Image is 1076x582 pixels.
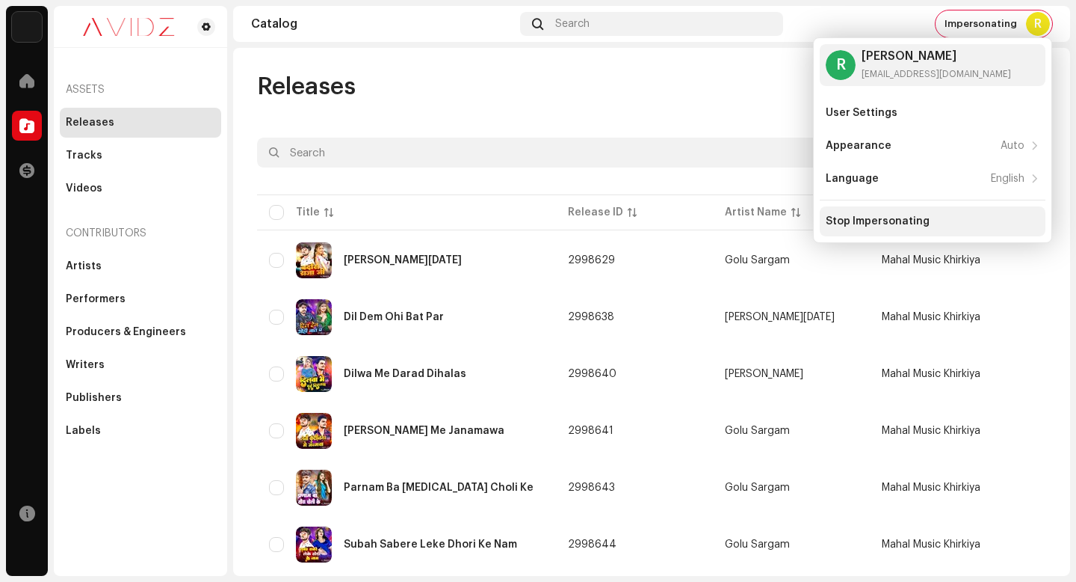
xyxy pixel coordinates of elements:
[66,150,102,162] div: Tracks
[820,164,1045,194] re-m-nav-item: Language
[60,317,221,347] re-m-nav-item: Producers & Engineers
[60,174,221,203] re-m-nav-item: Videos
[725,369,803,379] div: [PERSON_NAME]
[296,470,332,506] img: 5c527483-94a5-446d-8ef6-2d2167002dee
[66,425,101,437] div: Labels
[344,483,534,493] div: Parnam Ba Tora Choli Ke
[725,205,787,220] div: Artist Name
[296,242,332,278] img: 35123082-5850-42e2-9b5e-ce243ee9ce5b
[60,416,221,446] re-m-nav-item: Labels
[725,312,835,322] div: [PERSON_NAME][DATE]
[60,215,221,251] re-a-nav-header: Contributors
[882,312,980,322] span: Mahal Music Khirkiya
[725,426,858,436] span: Golu Sargam
[882,539,980,550] span: Mahal Music Khirkiya
[344,539,517,550] div: Subah Sabere Leke Dhori Ke Nam
[882,483,980,493] span: Mahal Music Khirkiya
[296,205,320,220] div: Title
[882,255,980,266] span: Mahal Music Khirkiya
[820,131,1045,161] re-m-nav-item: Appearance
[60,350,221,380] re-m-nav-item: Writers
[568,255,615,266] span: 2998629
[66,117,114,129] div: Releases
[251,18,514,30] div: Catalog
[344,369,466,379] div: Dilwa Me Darad Dihalas
[725,255,790,266] div: Golu Sargam
[725,483,790,493] div: Golu Sargam
[60,383,221,413] re-m-nav-item: Publishers
[555,18,590,30] span: Search
[60,251,221,281] re-m-nav-item: Artists
[66,18,191,36] img: 0c631eef-60b6-411a-a233-6856366a70de
[344,426,504,436] div: Leni Kushinagar Me Janamawa
[66,293,126,305] div: Performers
[1026,12,1050,36] div: R
[725,426,790,436] div: Golu Sargam
[725,539,790,550] div: Golu Sargam
[1001,140,1024,152] div: Auto
[820,206,1045,236] re-m-nav-item: Stop Impersonating
[296,356,332,392] img: 416a0d4a-0ab0-44a1-9cc0-5fe2fa47b6dc
[725,255,858,266] span: Golu Sargam
[820,98,1045,128] re-m-nav-item: User Settings
[296,527,332,563] img: 391fdb25-ad00-476d-9c03-02b7e6cc8177
[60,108,221,138] re-m-nav-item: Releases
[60,141,221,171] re-m-nav-item: Tracks
[725,539,858,550] span: Golu Sargam
[826,173,879,185] div: Language
[725,369,858,379] span: Upendra Raj
[344,255,462,266] div: Bardas Raja Ji
[66,183,102,194] div: Videos
[882,426,980,436] span: Mahal Music Khirkiya
[257,72,356,102] span: Releases
[568,205,623,220] div: Release ID
[991,173,1024,185] div: English
[12,12,42,42] img: 10d72f0b-d06a-424f-aeaa-9c9f537e57b6
[568,539,616,550] span: 2998644
[296,299,332,335] img: 18df368e-6828-4707-b0db-883543e8f63f
[725,312,858,322] span: Arpit Raja
[568,426,613,436] span: 2998641
[882,369,980,379] span: Mahal Music Khirkiya
[862,50,1011,62] div: [PERSON_NAME]
[66,392,122,404] div: Publishers
[826,107,897,119] div: User Settings
[944,18,1017,30] span: Impersonating
[862,68,1011,80] div: [EMAIL_ADDRESS][DOMAIN_NAME]
[725,483,858,493] span: Golu Sargam
[296,413,332,449] img: 5124b270-c0b0-41f6-b535-2696cbf96507
[66,326,186,338] div: Producers & Engineers
[826,50,856,80] div: R
[66,359,105,371] div: Writers
[60,284,221,314] re-m-nav-item: Performers
[568,483,615,493] span: 2998643
[568,369,616,379] span: 2998640
[568,312,614,322] span: 2998638
[257,138,891,168] input: Search
[344,312,444,322] div: Dil Dem Ohi Bat Par
[826,140,891,152] div: Appearance
[66,260,102,272] div: Artists
[826,215,930,227] div: Stop Impersonating
[60,72,221,108] re-a-nav-header: Assets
